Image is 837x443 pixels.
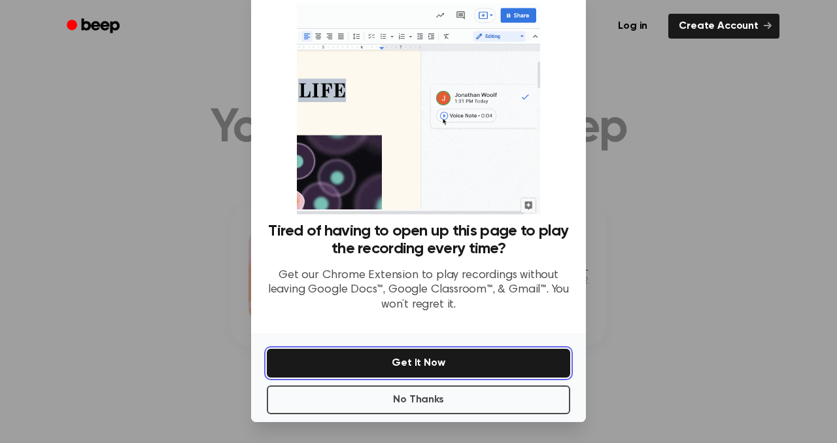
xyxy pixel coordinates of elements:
[267,385,570,414] button: No Thanks
[267,349,570,378] button: Get It Now
[58,14,131,39] a: Beep
[267,268,570,313] p: Get our Chrome Extension to play recordings without leaving Google Docs™, Google Classroom™, & Gm...
[668,14,779,39] a: Create Account
[297,3,539,215] img: Beep extension in action
[267,222,570,258] h3: Tired of having to open up this page to play the recording every time?
[605,11,660,41] a: Log in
